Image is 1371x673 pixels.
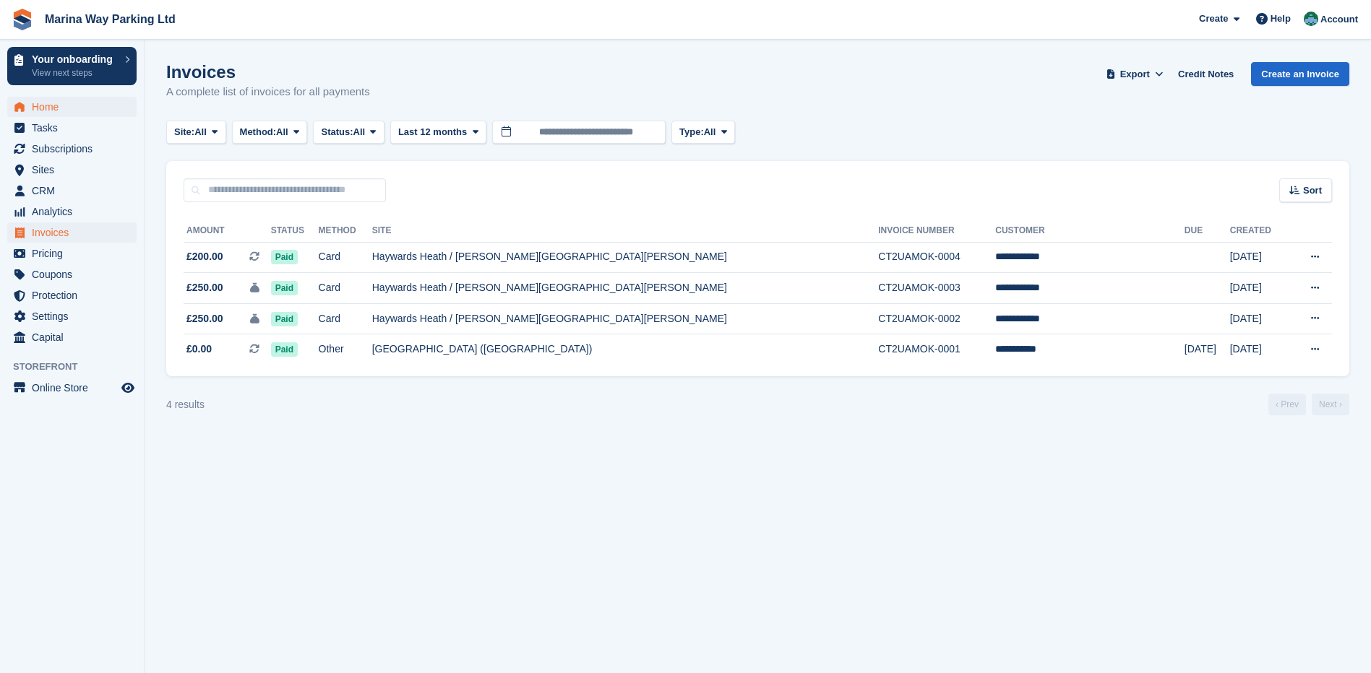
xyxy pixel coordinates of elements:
[32,201,119,222] span: Analytics
[7,201,137,222] a: menu
[353,125,366,139] span: All
[313,121,384,144] button: Status: All
[32,264,119,285] span: Coupons
[878,303,995,334] td: CT2UAMOK-0002
[32,181,119,201] span: CRM
[1268,394,1306,415] a: Previous
[7,47,137,85] a: Your onboarding View next steps
[7,139,137,159] a: menu
[166,84,370,100] p: A complete list of invoices for all payments
[1271,12,1291,26] span: Help
[319,220,372,243] th: Method
[186,311,223,326] span: £250.00
[166,397,205,412] div: 4 results
[119,379,137,396] a: Preview store
[1185,334,1230,365] td: [DATE]
[166,62,370,82] h1: Invoices
[32,139,119,159] span: Subscriptions
[878,220,995,243] th: Invoice Number
[276,125,288,139] span: All
[32,66,118,79] p: View next steps
[271,250,298,264] span: Paid
[319,242,372,273] td: Card
[32,327,119,347] span: Capital
[271,220,319,243] th: Status
[7,118,137,138] a: menu
[7,181,137,201] a: menu
[184,220,271,243] th: Amount
[1265,394,1352,415] nav: Page
[390,121,486,144] button: Last 12 months
[1103,62,1166,86] button: Export
[32,378,119,398] span: Online Store
[186,342,212,357] span: £0.00
[32,54,118,64] p: Your onboarding
[7,160,137,180] a: menu
[13,360,144,374] span: Storefront
[319,303,372,334] td: Card
[7,378,137,398] a: menu
[1303,183,1322,198] span: Sort
[372,273,879,304] td: Haywards Heath / [PERSON_NAME][GEOGRAPHIC_DATA][PERSON_NAME]
[7,327,137,347] a: menu
[372,334,879,365] td: [GEOGRAPHIC_DATA] ([GEOGRAPHIC_DATA])
[1120,67,1150,82] span: Export
[32,306,119,326] span: Settings
[7,264,137,285] a: menu
[398,125,467,139] span: Last 12 months
[995,220,1185,243] th: Customer
[32,160,119,180] span: Sites
[7,222,137,243] a: menu
[174,125,194,139] span: Site:
[319,273,372,304] td: Card
[186,280,223,295] span: £250.00
[240,125,277,139] span: Method:
[1312,394,1349,415] a: Next
[321,125,353,139] span: Status:
[1304,12,1318,26] img: Paul Lewis
[271,312,298,326] span: Paid
[372,303,879,334] td: Haywards Heath / [PERSON_NAME][GEOGRAPHIC_DATA][PERSON_NAME]
[1230,334,1289,365] td: [DATE]
[194,125,207,139] span: All
[1230,273,1289,304] td: [DATE]
[1185,220,1230,243] th: Due
[7,243,137,264] a: menu
[878,273,995,304] td: CT2UAMOK-0003
[32,118,119,138] span: Tasks
[271,342,298,357] span: Paid
[372,220,879,243] th: Site
[1320,12,1358,27] span: Account
[671,121,735,144] button: Type: All
[12,9,33,30] img: stora-icon-8386f47178a22dfd0bd8f6a31ec36ba5ce8667c1dd55bd0f319d3a0aa187defe.svg
[372,242,879,273] td: Haywards Heath / [PERSON_NAME][GEOGRAPHIC_DATA][PERSON_NAME]
[186,249,223,264] span: £200.00
[7,97,137,117] a: menu
[1230,242,1289,273] td: [DATE]
[232,121,308,144] button: Method: All
[1199,12,1228,26] span: Create
[32,97,119,117] span: Home
[1230,303,1289,334] td: [DATE]
[679,125,704,139] span: Type:
[1251,62,1349,86] a: Create an Invoice
[1172,62,1239,86] a: Credit Notes
[166,121,226,144] button: Site: All
[7,285,137,305] a: menu
[32,243,119,264] span: Pricing
[39,7,181,31] a: Marina Way Parking Ltd
[271,281,298,295] span: Paid
[32,285,119,305] span: Protection
[32,222,119,243] span: Invoices
[1230,220,1289,243] th: Created
[7,306,137,326] a: menu
[704,125,716,139] span: All
[878,334,995,365] td: CT2UAMOK-0001
[878,242,995,273] td: CT2UAMOK-0004
[319,334,372,365] td: Other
